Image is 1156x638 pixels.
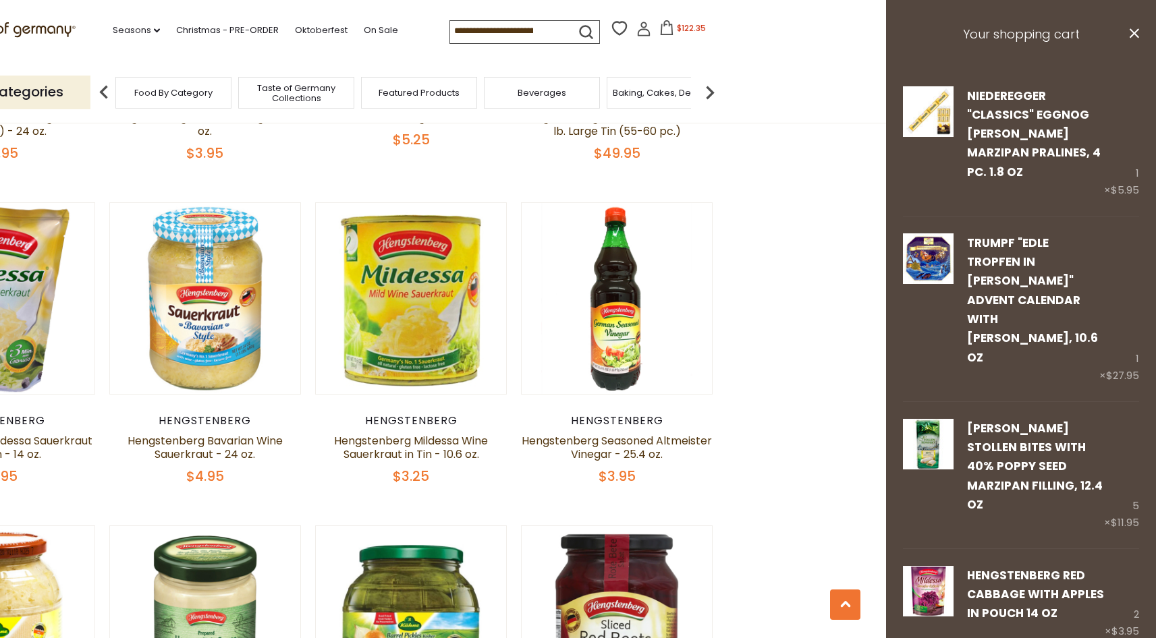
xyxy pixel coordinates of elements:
a: Hengstenberg Bavarian Wine Sauerkraut - 24 oz. [128,433,283,462]
span: $3.95 [1111,624,1139,638]
img: Hengstenberg Bavarian Wine Sauerkraut - 24 oz. [110,203,301,394]
a: Beverages [518,88,566,98]
a: Baking, Cakes, Desserts [613,88,717,98]
img: Niederegger "Classics" Eggnog Brandy Marzipan Pralines, 4 pc. 1.8 oz [903,86,954,137]
a: Trumpf "Edle Tropfen in Nuss" Advent Calendar with Brandy Pralines, 10.6 oz [903,233,954,384]
div: 1 × [1099,233,1139,384]
span: $4.95 [186,467,224,486]
a: Food By Category [134,88,213,98]
div: Hengstenberg [521,414,713,428]
a: Christmas - PRE-ORDER [176,23,279,38]
img: Trumpf "Edle Tropfen in Nuss" Advent Calendar with Brandy Pralines, 10.6 oz [903,233,954,284]
a: Hengstenberg Mildessa Wine Sauerkraut in Tin - 10.6 oz. [334,433,488,462]
img: Hengstenberg Mildessa Wine Sauerkraut in Tin - 10.6 oz. [316,203,507,394]
span: $49.95 [594,144,640,163]
a: [PERSON_NAME] Stollen Bites with 40% Poppy Seed Marzipan Filling, 12.4 oz [967,420,1103,513]
img: previous arrow [90,79,117,106]
a: Hengstenberg Red Cabbage with Apples in Pouch 14 oz [967,567,1104,622]
a: Schluender Stollen Bites with 40% Poppy Seed Marzipan Filling, 12.4 oz [903,419,954,531]
span: $5.25 [393,130,430,149]
a: Niederegger "Classics" Eggnog Brandy Marzipan Pralines, 4 pc. 1.8 oz [903,86,954,199]
span: $5.95 [1111,183,1139,197]
img: Hengstenberg Seasoned Altmeister Vinegar - 25.4 oz. [522,203,713,394]
a: Oktoberfest [295,23,348,38]
span: $3.25 [393,467,429,486]
button: $122.35 [654,20,711,40]
img: Schluender Stollen Bites with 40% Poppy Seed Marzipan Filling, 12.4 oz [903,419,954,469]
span: $3.95 [599,467,636,486]
a: Hengstenberg Seasoned Altmeister Vinegar - 25.4 oz. [522,433,712,462]
div: 1 × [1104,86,1139,199]
a: Taste of Germany Collections [242,83,350,103]
div: Hengstenberg [109,414,302,428]
a: On Sale [364,23,398,38]
span: $11.95 [1111,515,1139,529]
span: $27.95 [1106,368,1139,382]
span: $3.95 [186,144,223,163]
a: Hengstenberg 13-Herb Vinegar - 25 oz. [110,110,300,139]
div: 5 × [1104,419,1139,531]
span: $122.35 [677,22,706,34]
a: Trumpf "Edle Tropfen in [PERSON_NAME]" Advent Calendar with [PERSON_NAME], 10.6 oz [967,235,1098,366]
a: Hengstenberg Deli Gherkins Bulk, 22 lb. Large Tin (55-60 pc.) [522,110,712,139]
a: Niederegger "Classics" Eggnog [PERSON_NAME] Marzipan Pralines, 4 pc. 1.8 oz [967,88,1101,180]
a: Featured Products [379,88,460,98]
a: Seasons [113,23,160,38]
div: Hengstenberg [315,414,507,428]
img: next arrow [696,79,723,106]
img: Hengstenberg Red Cabbage with Apples in Pouch 14 oz [903,566,954,616]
